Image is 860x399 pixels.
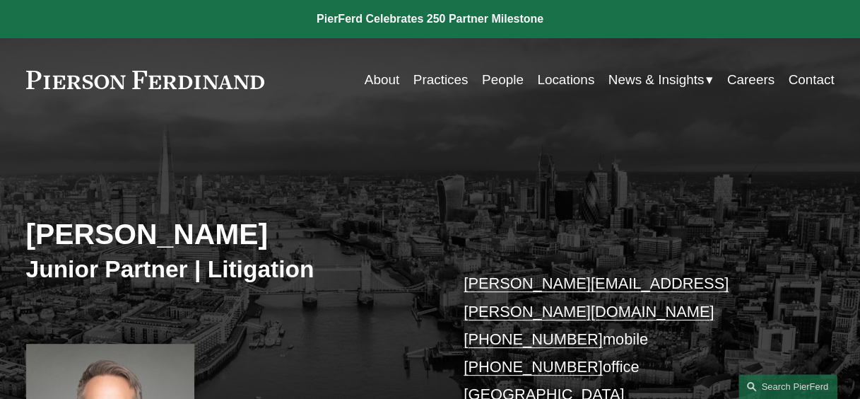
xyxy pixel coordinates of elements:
a: [PHONE_NUMBER] [464,330,603,348]
span: News & Insights [608,68,705,92]
a: [PERSON_NAME][EMAIL_ADDRESS][PERSON_NAME][DOMAIN_NAME] [464,274,729,320]
a: Careers [727,66,774,93]
a: [PHONE_NUMBER] [464,358,603,376]
a: Locations [537,66,594,93]
h2: [PERSON_NAME] [26,217,430,252]
a: About [365,66,399,93]
a: folder dropdown [608,66,714,93]
a: Contact [788,66,834,93]
a: Search this site [738,374,837,399]
h3: Junior Partner | Litigation [26,255,430,284]
a: Practices [413,66,469,93]
a: People [482,66,524,93]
